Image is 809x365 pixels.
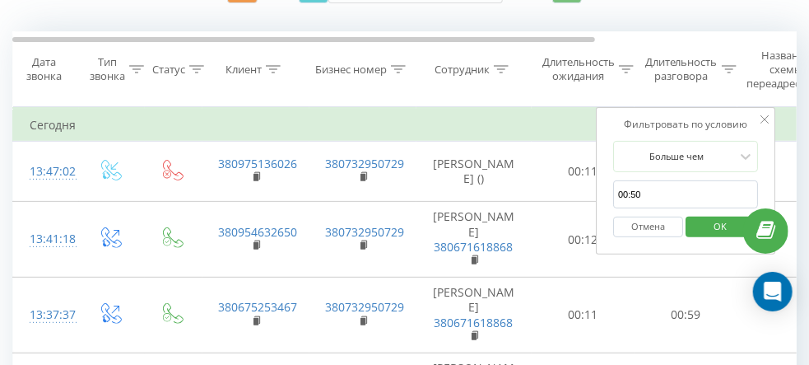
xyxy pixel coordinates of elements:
td: 00:59 [635,278,737,353]
div: Дата звонка [13,55,74,83]
div: Длительность ожидания [542,55,615,83]
div: Тип звонка [90,55,125,83]
a: 380732950729 [326,299,405,315]
td: 00:12 [532,202,635,278]
div: Длительность разговора [645,55,718,83]
div: Open Intercom Messenger [753,272,793,311]
td: [PERSON_NAME] [416,278,532,353]
td: 00:11 [532,278,635,353]
td: 00:11 [532,141,635,202]
span: OK [698,213,744,239]
div: 13:47:02 [30,156,63,188]
div: Статус [152,63,185,77]
a: 380732950729 [326,224,405,240]
div: Клиент [225,63,262,77]
input: 00:00 [613,180,758,209]
div: Бизнес номер [315,63,387,77]
a: 380671618868 [435,239,514,255]
a: 380732950729 [326,156,405,171]
div: 13:37:37 [30,299,63,331]
div: 13:41:18 [30,223,63,255]
a: 380954632650 [219,224,298,240]
button: OK [686,217,756,237]
a: 380675253467 [219,299,298,315]
a: 380975136026 [219,156,298,171]
div: Сотрудник [435,63,490,77]
td: [PERSON_NAME] [416,202,532,278]
div: Фильтровать по условию [613,116,758,133]
a: 380671618868 [435,315,514,330]
button: Отмена [613,217,683,237]
td: [PERSON_NAME] () [416,141,532,202]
